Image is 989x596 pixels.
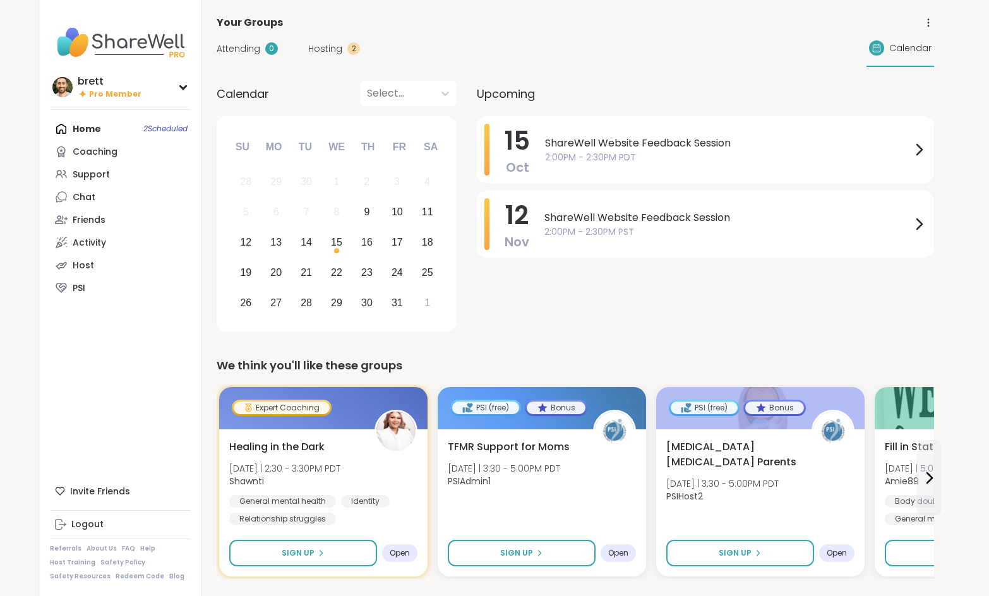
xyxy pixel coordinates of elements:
div: Activity [73,237,106,249]
a: Safety Policy [100,558,145,567]
div: 5 [243,203,249,220]
div: We think you'll like these groups [217,357,934,374]
div: 24 [392,264,403,281]
div: Body doubling [885,495,962,508]
div: 28 [240,173,251,190]
div: Choose Friday, October 10th, 2025 [383,199,411,226]
div: 26 [240,294,251,311]
div: Not available Saturday, October 4th, 2025 [414,169,441,196]
b: PSIHost2 [666,490,703,503]
img: brett [52,77,73,97]
div: Th [354,133,382,161]
div: Choose Monday, October 20th, 2025 [263,259,290,286]
img: PSIAdmin1 [595,412,634,451]
span: Pro Member [89,89,141,100]
span: Open [390,548,410,558]
span: [DATE] | 3:30 - 5:00PM PDT [666,477,779,490]
span: Calendar [889,42,932,55]
div: Choose Thursday, October 16th, 2025 [354,229,381,256]
img: PSIHost2 [813,412,853,451]
div: 15 [331,234,342,251]
div: 10 [392,203,403,220]
a: Chat [50,186,191,208]
div: Choose Tuesday, October 21st, 2025 [293,259,320,286]
button: Sign Up [666,540,814,566]
div: 28 [301,294,312,311]
span: 2:00PM - 2:30PM PST [544,225,911,239]
div: 30 [301,173,312,190]
div: 30 [361,294,373,311]
div: Not available Friday, October 3rd, 2025 [383,169,411,196]
div: 17 [392,234,403,251]
a: Safety Resources [50,572,111,581]
div: 9 [364,203,369,220]
span: Open [827,548,847,558]
span: Sign Up [282,547,315,559]
span: ShareWell Website Feedback Session [545,136,911,151]
a: About Us [87,544,117,553]
span: Hosting [308,42,342,56]
span: 15 [505,123,530,158]
span: Attending [217,42,260,56]
b: Shawnti [229,475,264,487]
div: 1 [334,173,340,190]
img: ShareWell Nav Logo [50,20,191,64]
div: 21 [301,264,312,281]
div: Not available Wednesday, October 8th, 2025 [323,199,351,226]
div: 14 [301,234,312,251]
div: Choose Saturday, November 1st, 2025 [414,289,441,316]
div: 11 [422,203,433,220]
div: 22 [331,264,342,281]
div: 23 [361,264,373,281]
div: Mo [260,133,287,161]
b: Amie89 [885,475,919,487]
div: Choose Tuesday, October 28th, 2025 [293,289,320,316]
div: 13 [270,234,282,251]
span: 12 [505,198,529,233]
div: Su [229,133,256,161]
div: Choose Wednesday, October 15th, 2025 [323,229,351,256]
div: Choose Tuesday, October 14th, 2025 [293,229,320,256]
a: Support [50,163,191,186]
div: 3 [394,173,400,190]
div: 19 [240,264,251,281]
span: TFMR Support for Moms [448,439,570,455]
a: Blog [169,572,184,581]
span: Nov [505,233,529,251]
b: PSIAdmin1 [448,475,491,487]
div: Bonus [527,402,585,414]
a: Logout [50,513,191,536]
span: Sign Up [719,547,752,559]
button: Sign Up [229,540,377,566]
div: Not available Thursday, October 2nd, 2025 [354,169,381,196]
a: Host [50,254,191,277]
div: Bonus [745,402,804,414]
div: 7 [304,203,309,220]
div: 16 [361,234,373,251]
button: Sign Up [448,540,596,566]
a: PSI [50,277,191,299]
div: 8 [334,203,340,220]
a: Host Training [50,558,95,567]
a: Activity [50,231,191,254]
div: brett [78,74,141,88]
div: 6 [273,203,279,220]
div: Choose Thursday, October 30th, 2025 [354,289,381,316]
div: 29 [331,294,342,311]
div: PSI (free) [671,402,738,414]
div: Choose Friday, October 24th, 2025 [383,259,411,286]
div: 2 [347,42,360,55]
a: FAQ [122,544,135,553]
span: [DATE] | 3:30 - 5:00PM PDT [448,462,560,475]
div: 27 [270,294,282,311]
span: Open [608,548,628,558]
div: Not available Tuesday, October 7th, 2025 [293,199,320,226]
div: Friends [73,214,105,227]
div: Not available Wednesday, October 1st, 2025 [323,169,351,196]
div: 18 [422,234,433,251]
div: Coaching [73,146,117,158]
div: 12 [240,234,251,251]
div: Choose Friday, October 17th, 2025 [383,229,411,256]
div: Choose Thursday, October 9th, 2025 [354,199,381,226]
div: 20 [270,264,282,281]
